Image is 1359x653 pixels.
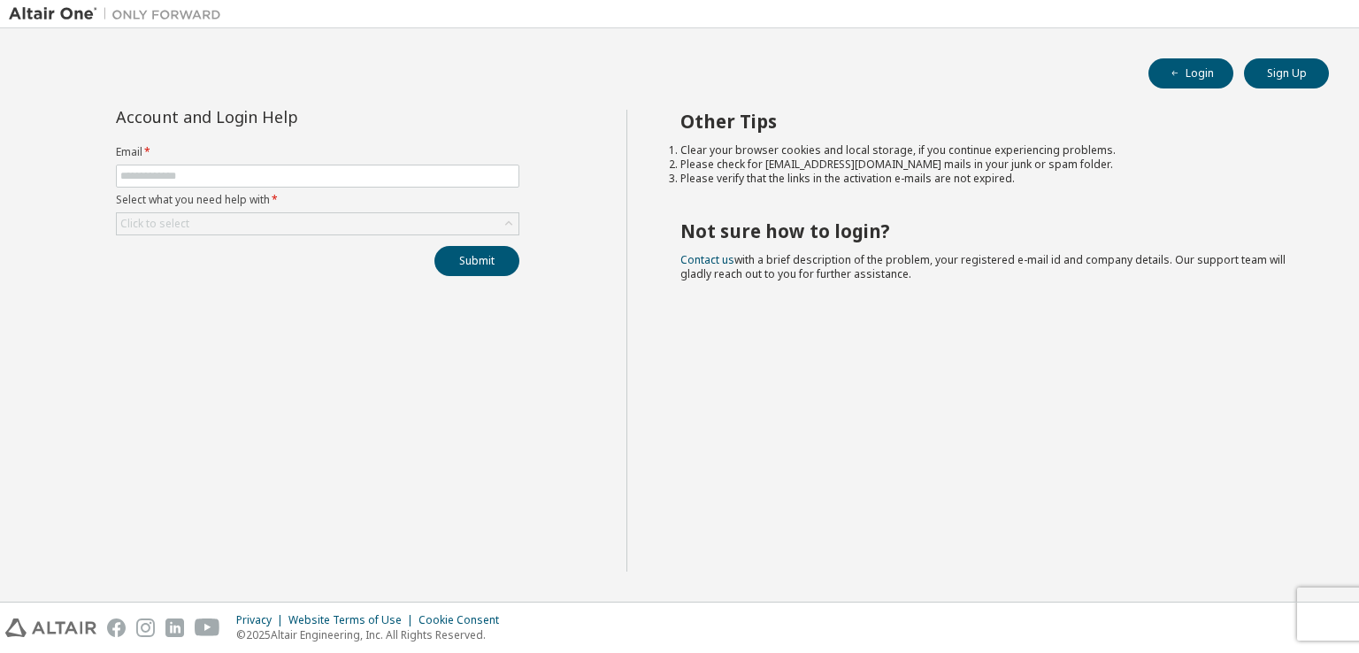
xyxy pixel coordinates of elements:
div: Click to select [117,213,518,234]
div: Account and Login Help [116,110,439,124]
li: Please check for [EMAIL_ADDRESS][DOMAIN_NAME] mails in your junk or spam folder. [680,157,1298,172]
img: instagram.svg [136,618,155,637]
a: Contact us [680,252,734,267]
div: Website Terms of Use [288,613,418,627]
p: © 2025 Altair Engineering, Inc. All Rights Reserved. [236,627,510,642]
img: Altair One [9,5,230,23]
h2: Other Tips [680,110,1298,133]
div: Cookie Consent [418,613,510,627]
div: Privacy [236,613,288,627]
img: altair_logo.svg [5,618,96,637]
img: youtube.svg [195,618,220,637]
li: Clear your browser cookies and local storage, if you continue experiencing problems. [680,143,1298,157]
button: Submit [434,246,519,276]
img: linkedin.svg [165,618,184,637]
label: Select what you need help with [116,193,519,207]
h2: Not sure how to login? [680,219,1298,242]
button: Login [1148,58,1233,88]
div: Click to select [120,217,189,231]
label: Email [116,145,519,159]
span: with a brief description of the problem, your registered e-mail id and company details. Our suppo... [680,252,1286,281]
img: facebook.svg [107,618,126,637]
li: Please verify that the links in the activation e-mails are not expired. [680,172,1298,186]
button: Sign Up [1244,58,1329,88]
